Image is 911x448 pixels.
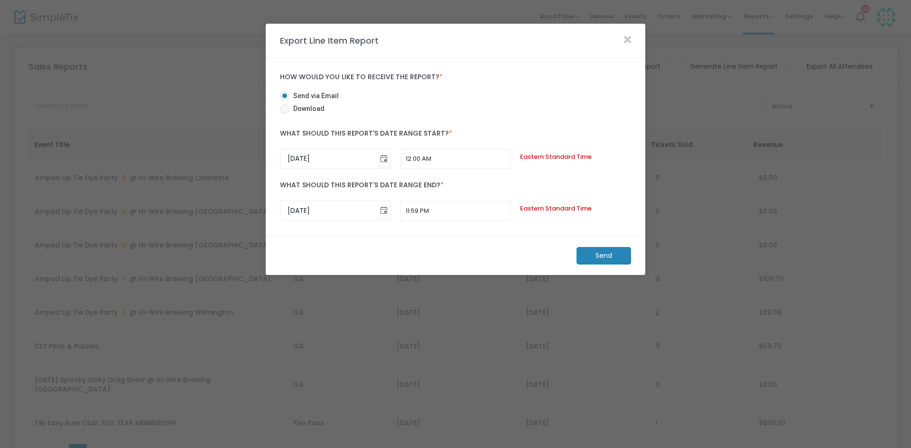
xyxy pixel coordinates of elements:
[280,124,631,144] label: What should this report's date range start?
[400,149,511,169] input: Select Time
[377,149,390,168] button: Toggle calendar
[576,247,631,265] m-button: Send
[280,149,377,168] input: Select date
[280,73,631,82] label: How would you like to receive the report?
[280,176,631,195] label: What should this report's date range end?
[280,201,377,220] input: Select date
[400,201,511,221] input: Select Time
[266,24,645,58] m-panel-header: Export Line Item Report
[516,204,636,213] div: Eastern Standard Time
[289,91,339,101] span: Send via Email
[377,201,390,220] button: Toggle calendar
[275,34,383,47] m-panel-title: Export Line Item Report
[516,152,636,162] div: Eastern Standard Time
[289,104,325,114] span: Download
